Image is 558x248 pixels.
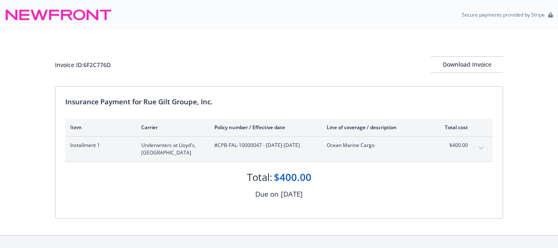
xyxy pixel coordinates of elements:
[431,57,503,72] div: Download Invoice
[65,96,493,107] div: Insurance Payment for Rue Gilt Groupe, Inc.
[65,137,493,161] div: Installment 1Underwriters at Lloyd's, [GEOGRAPHIC_DATA]#CPB-FAL-10000047 - [DATE]-[DATE]Ocean Mar...
[437,124,468,131] div: Total cost
[141,124,201,131] div: Carrier
[70,142,128,149] span: Installment 1
[55,60,111,69] div: Invoice ID: 6F2C776D
[214,124,313,131] div: Policy number / Effective date
[214,142,313,149] span: #CPB-FAL-10000047 - [DATE]-[DATE]
[141,142,201,157] span: Underwriters at Lloyd's, [GEOGRAPHIC_DATA]
[462,11,545,18] p: Secure payments provided by Stripe
[475,142,488,155] button: expand content
[281,189,303,200] div: [DATE]
[437,142,468,149] span: $400.00
[70,124,128,131] div: Item
[327,142,424,149] span: Ocean Marine Cargo
[247,170,272,184] div: Total:
[274,170,311,184] div: $400.00
[431,56,503,73] button: Download Invoice
[255,189,278,200] div: Due on
[327,124,424,131] div: Line of coverage / description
